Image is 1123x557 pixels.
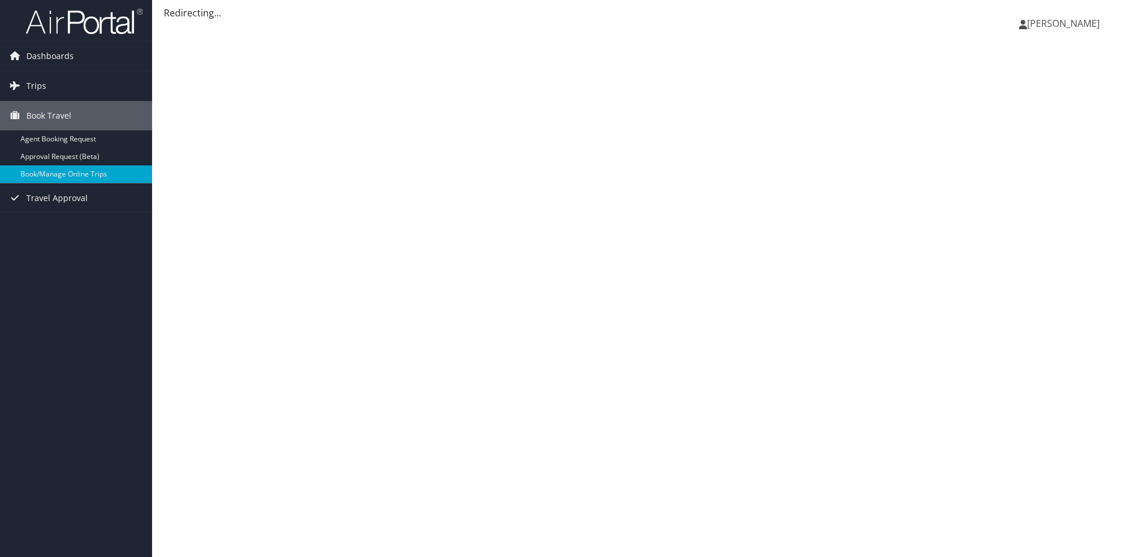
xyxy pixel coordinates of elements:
[1027,17,1100,30] span: [PERSON_NAME]
[1019,6,1111,41] a: [PERSON_NAME]
[164,6,1111,20] div: Redirecting...
[26,101,71,130] span: Book Travel
[26,184,88,213] span: Travel Approval
[26,8,143,35] img: airportal-logo.png
[26,41,74,71] span: Dashboards
[26,71,46,101] span: Trips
